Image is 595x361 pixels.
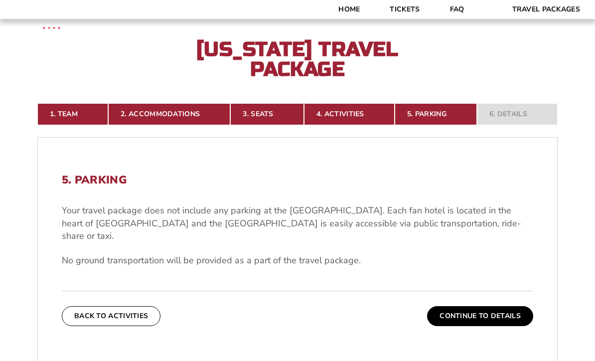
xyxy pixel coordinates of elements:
p: Your travel package does not include any parking at the [GEOGRAPHIC_DATA]. Each fan hotel is loca... [62,204,533,242]
button: Back To Activities [62,306,160,326]
a: 2. Accommodations [108,103,230,125]
h2: 5. Parking [62,174,533,186]
a: 4. Activities [304,103,395,125]
button: Continue To Details [427,306,533,326]
a: 3. Seats [230,103,303,125]
h2: [US_STATE] Travel Package [188,39,407,79]
img: CBS Sports Thanksgiving Classic [30,5,73,48]
a: 1. Team [37,103,108,125]
p: No ground transportation will be provided as a part of the travel package. [62,254,533,267]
